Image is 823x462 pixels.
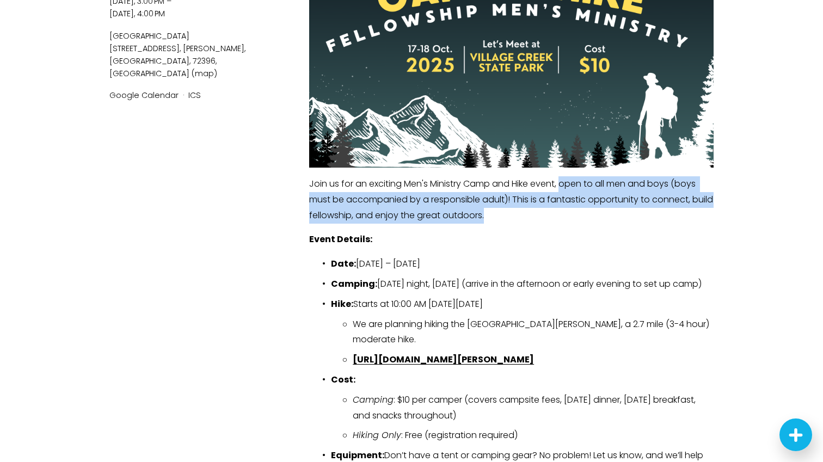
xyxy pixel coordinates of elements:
[353,353,534,366] a: [URL][DOMAIN_NAME][PERSON_NAME]
[353,317,714,348] p: We are planning hiking the [GEOGRAPHIC_DATA][PERSON_NAME], a 2.7 mile (3-4 hour) moderate hike.
[109,30,291,42] span: [GEOGRAPHIC_DATA]
[331,449,384,461] strong: Equipment:
[353,393,394,406] em: Camping
[331,373,355,386] strong: Cost:
[331,256,714,272] p: [DATE] – [DATE]
[353,429,401,441] em: Hiking Only
[137,8,165,19] time: 4:00 PM
[331,257,356,270] strong: Date:
[331,298,353,310] strong: Hike:
[109,90,179,101] a: Google Calendar
[331,278,377,290] strong: Camping:
[192,68,217,79] a: (map)
[109,43,245,66] span: [PERSON_NAME], [GEOGRAPHIC_DATA], 72396
[353,392,714,424] p: : $10 per camper (covers campsite fees, [DATE] dinner, [DATE] breakfast, and snacks throughout)
[353,428,714,443] p: : Free (registration required)
[331,276,714,292] p: [DATE] night, [DATE] (arrive in the afternoon or early evening to set up camp)
[309,176,714,223] p: Join us for an exciting Men's Ministry Camp and Hike event, open to all men and boys (boys must b...
[188,90,201,101] a: ICS
[109,8,137,19] time: [DATE]
[309,233,372,245] strong: Event Details:
[331,297,714,312] p: Starts at 10:00 AM [DATE][DATE]
[109,43,183,54] span: [STREET_ADDRESS]
[109,68,189,79] span: [GEOGRAPHIC_DATA]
